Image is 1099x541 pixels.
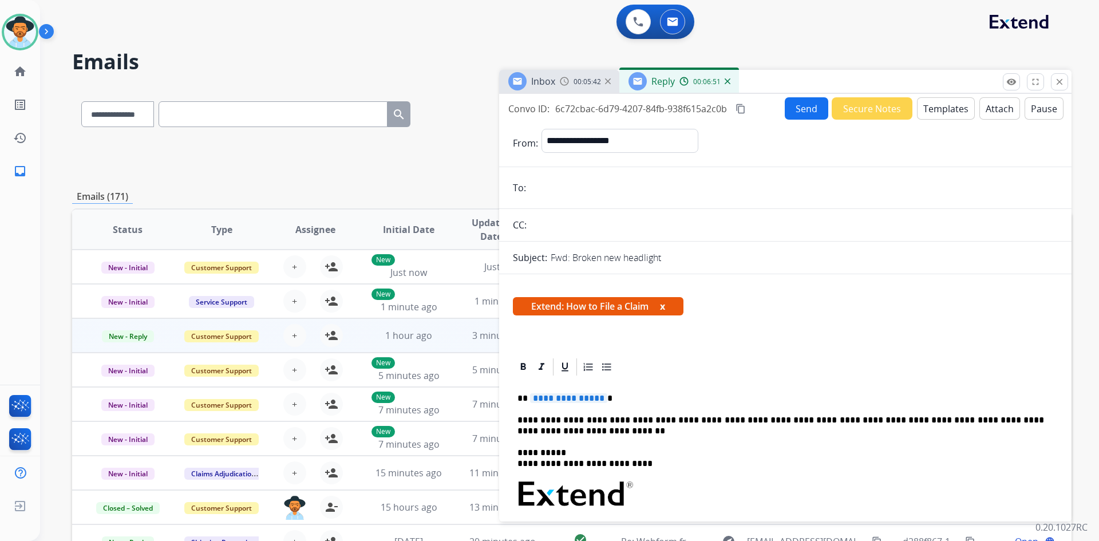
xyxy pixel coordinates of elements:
[283,393,306,416] button: +
[508,102,549,116] p: Convo ID:
[385,329,432,342] span: 1 hour ago
[325,329,338,342] mat-icon: person_add
[513,218,527,232] p: CC:
[325,363,338,377] mat-icon: person_add
[292,397,297,411] span: +
[184,468,263,480] span: Claims Adjudication
[101,296,155,308] span: New - Initial
[184,433,259,445] span: Customer Support
[184,502,259,514] span: Customer Support
[378,404,440,416] span: 7 minutes ago
[515,358,532,376] div: Bold
[184,330,259,342] span: Customer Support
[472,398,533,410] span: 7 minutes ago
[513,181,526,195] p: To:
[292,329,297,342] span: +
[472,364,533,376] span: 5 minutes ago
[325,432,338,445] mat-icon: person_add
[184,399,259,411] span: Customer Support
[736,104,746,114] mat-icon: content_copy
[292,466,297,480] span: +
[325,500,338,514] mat-icon: person_remove
[555,102,727,115] span: 6c72cbac-6d79-4207-84fb-938f615a2c0b
[556,358,574,376] div: Underline
[101,433,155,445] span: New - Initial
[1025,97,1064,120] button: Pause
[375,467,442,479] span: 15 minutes ago
[325,294,338,308] mat-icon: person_add
[513,297,683,315] span: Extend: How to File a Claim
[113,223,143,236] span: Status
[390,266,427,279] span: Just now
[378,438,440,451] span: 7 minutes ago
[211,223,232,236] span: Type
[785,97,828,120] button: Send
[392,108,406,121] mat-icon: search
[283,290,306,313] button: +
[292,432,297,445] span: +
[513,251,547,264] p: Subject:
[371,357,395,369] p: New
[472,329,533,342] span: 3 minutes ago
[13,65,27,78] mat-icon: home
[292,260,297,274] span: +
[513,136,538,150] p: From:
[283,461,306,484] button: +
[13,98,27,112] mat-icon: list_alt
[292,363,297,377] span: +
[531,75,555,88] span: Inbox
[598,358,615,376] div: Bullet List
[551,251,661,264] p: Fwd: Broken new headlight
[13,164,27,178] mat-icon: inbox
[189,296,254,308] span: Service Support
[102,330,154,342] span: New - Reply
[472,432,533,445] span: 7 minutes ago
[325,397,338,411] mat-icon: person_add
[917,97,975,120] button: Templates
[283,496,306,520] img: agent-avatar
[1035,520,1088,534] p: 0.20.1027RC
[72,189,133,204] p: Emails (171)
[283,324,306,347] button: +
[184,262,259,274] span: Customer Support
[292,294,297,308] span: +
[283,427,306,450] button: +
[580,358,597,376] div: Ordered List
[383,223,434,236] span: Initial Date
[283,358,306,381] button: +
[371,426,395,437] p: New
[295,223,335,236] span: Assignee
[469,501,536,514] span: 13 minutes ago
[72,50,1072,73] h2: Emails
[533,358,550,376] div: Italic
[660,299,665,313] button: x
[979,97,1020,120] button: Attach
[101,399,155,411] span: New - Initial
[13,131,27,145] mat-icon: history
[371,289,395,300] p: New
[325,260,338,274] mat-icon: person_add
[693,77,721,86] span: 00:06:51
[574,77,601,86] span: 00:05:42
[283,255,306,278] button: +
[1006,77,1017,87] mat-icon: remove_red_eye
[101,365,155,377] span: New - Initial
[184,365,259,377] span: Customer Support
[371,392,395,403] p: New
[4,16,36,48] img: avatar
[484,260,521,273] span: Just now
[96,502,160,514] span: Closed – Solved
[651,75,675,88] span: Reply
[381,301,437,313] span: 1 minute ago
[832,97,912,120] button: Secure Notes
[325,466,338,480] mat-icon: person_add
[1030,77,1041,87] mat-icon: fullscreen
[381,501,437,514] span: 15 hours ago
[378,369,440,382] span: 5 minutes ago
[371,254,395,266] p: New
[1054,77,1065,87] mat-icon: close
[469,467,536,479] span: 11 minutes ago
[465,216,517,243] span: Updated Date
[101,262,155,274] span: New - Initial
[475,295,531,307] span: 1 minute ago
